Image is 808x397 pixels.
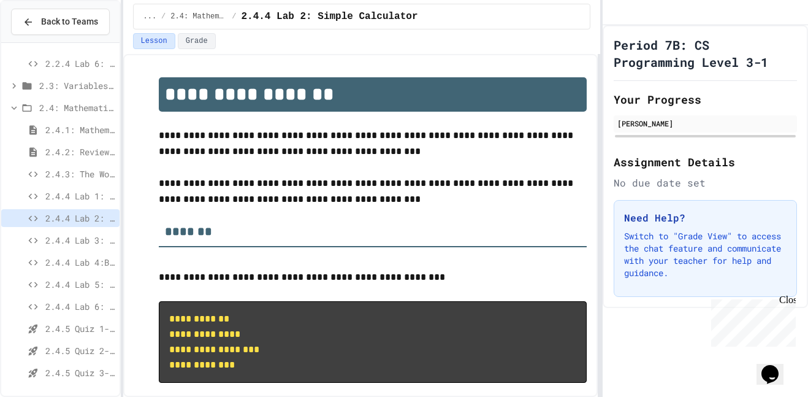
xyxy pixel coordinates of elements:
span: 2.4.5 Quiz 3-Mathematical Operators [45,366,115,379]
span: 2.4.4 Lab 5: Score Calculator [45,278,115,291]
span: / [161,12,166,21]
span: Back to Teams [41,15,98,28]
span: / [232,12,236,21]
div: No due date set [614,175,797,190]
span: 2.4: Mathematical Operators [39,101,115,114]
iframe: chat widget [706,295,796,347]
span: 2.4.5 Quiz 2-Mathematical Operators [45,344,115,357]
span: 2.4.4 Lab 6: Pizza Order Calculator [45,300,115,313]
span: 2.4.4 Lab 2: Simple Calculator [241,9,417,24]
p: Switch to "Grade View" to access the chat feature and communicate with your teacher for help and ... [624,230,787,279]
span: 2.3: Variables and Data Types [39,79,115,92]
div: Chat with us now!Close [5,5,85,78]
h1: Period 7B: CS Programming Level 3-1 [614,36,797,71]
button: Grade [178,33,216,49]
iframe: chat widget [757,348,796,385]
span: 2.4.3: The World's Worst [PERSON_NAME] Market [45,168,115,180]
span: 2.4.4 Lab 2: Simple Calculator [45,212,115,225]
span: 2.4.4 Lab 1: Calculator Fix [45,190,115,202]
span: 2.4.4 Lab 3: Budget Tracker Fix [45,234,115,247]
h2: Your Progress [614,91,797,108]
button: Back to Teams [11,9,110,35]
h3: Need Help? [624,210,787,225]
div: [PERSON_NAME] [617,118,793,129]
span: 2.4.4 Lab 4:Bakery Price Calculator [45,256,115,269]
span: 2.2.4 Lab 6: Pattern Display Challenge [45,57,115,70]
button: Lesson [133,33,175,49]
span: 2.4.5 Quiz 1-Mathematical Operators [45,322,115,335]
h2: Assignment Details [614,153,797,171]
span: ... [143,12,157,21]
span: 2.4.2: Review - Mathematical Operators [45,145,115,158]
span: 2.4: Mathematical Operators [170,12,227,21]
span: 2.4.1: Mathematical Operators [45,123,115,136]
